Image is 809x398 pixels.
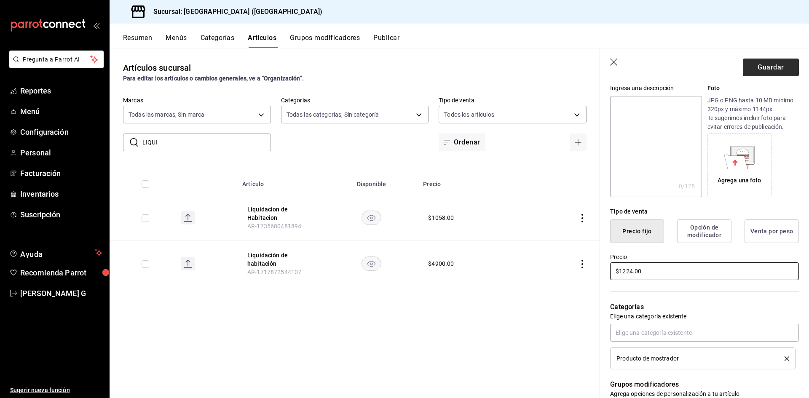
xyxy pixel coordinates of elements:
[610,312,799,321] p: Elige una categoría existente
[142,134,271,151] input: Buscar artículo
[287,110,379,119] span: Todas las categorías, Sin categoría
[718,176,761,185] div: Agrega una foto
[123,75,304,82] strong: Para editar los artículos o cambios generales, ve a “Organización”.
[123,34,809,48] div: navigation tabs
[123,34,152,48] button: Resumen
[745,219,799,243] button: Venta por peso
[779,356,789,361] button: delete
[362,211,381,225] button: availability-product
[707,96,799,131] p: JPG o PNG hasta 10 MB mínimo 320px y máximo 1144px. Te sugerimos incluir foto para evitar errores...
[10,386,102,395] span: Sugerir nueva función
[677,219,731,243] button: Opción de modificador
[20,106,102,117] span: Menú
[247,223,301,230] span: AR-1735680481894
[20,288,102,299] span: [PERSON_NAME] G
[373,34,399,48] button: Publicar
[129,110,205,119] span: Todas las marcas, Sin marca
[610,302,799,312] p: Categorías
[578,214,587,222] button: actions
[20,188,102,200] span: Inventarios
[610,324,799,342] input: Elige una categoría existente
[610,379,799,390] p: Grupos modificadores
[123,97,271,103] label: Marcas
[428,214,454,222] div: $ 1058.00
[247,205,315,222] button: edit-product-location
[610,254,799,260] label: Precio
[93,22,99,29] button: open_drawer_menu
[166,34,187,48] button: Menús
[362,256,381,271] button: availability-product
[201,34,235,48] button: Categorías
[428,259,454,268] div: $ 4900.00
[20,147,102,158] span: Personal
[247,269,301,275] span: AR-1717872544107
[147,7,322,17] h3: Sucursal: [GEOGRAPHIC_DATA] ([GEOGRAPHIC_DATA])
[325,168,418,195] th: Disponible
[578,260,587,268] button: actions
[20,85,102,96] span: Reportes
[20,248,91,258] span: Ayuda
[20,209,102,220] span: Suscripción
[248,34,276,48] button: Artículos
[247,251,315,268] button: edit-product-location
[290,34,360,48] button: Grupos modificadores
[439,134,485,151] button: Ordenar
[9,51,104,68] button: Pregunta a Parrot AI
[20,168,102,179] span: Facturación
[418,168,525,195] th: Precio
[439,97,587,103] label: Tipo de venta
[679,182,695,190] div: 0 /125
[707,84,799,93] p: Foto
[610,390,799,398] p: Agrega opciones de personalización a tu artículo
[610,207,799,216] div: Tipo de venta
[20,267,102,278] span: Recomienda Parrot
[610,262,799,280] input: $0.00
[610,84,702,93] div: Ingresa una descripción
[444,110,494,119] span: Todos los artículos
[710,135,769,195] div: Agrega una foto
[20,126,102,138] span: Configuración
[616,355,679,361] span: Producto de mostrador
[23,55,91,64] span: Pregunta a Parrot AI
[123,61,191,74] div: Artículos sucursal
[281,97,429,103] label: Categorías
[237,168,325,195] th: Artículo
[743,59,799,76] button: Guardar
[6,61,104,70] a: Pregunta a Parrot AI
[610,219,664,243] button: Precio fijo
